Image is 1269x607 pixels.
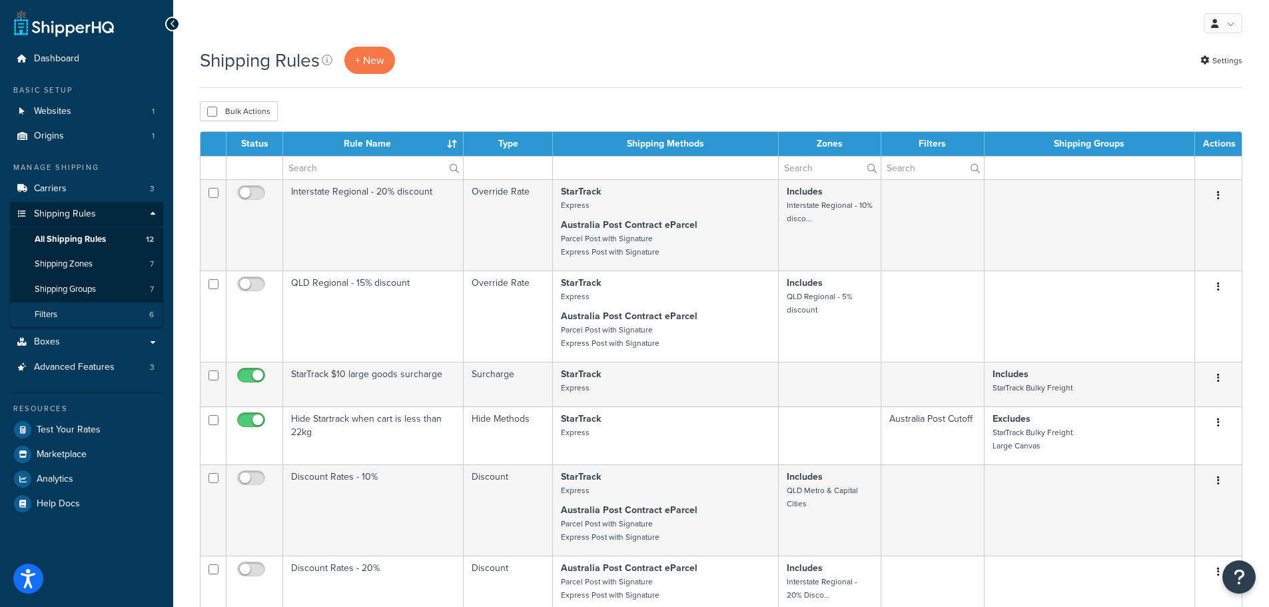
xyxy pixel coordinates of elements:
[200,101,278,121] button: Bulk Actions
[561,324,659,349] small: Parcel Post with Signature Express Post with Signature
[152,106,155,117] span: 1
[283,464,464,556] td: Discount Rates - 10%
[561,484,590,496] small: Express
[779,132,881,156] th: Zones
[881,406,985,464] td: Australia Post Cutoff
[283,362,464,406] td: StarTrack $10 large goods surcharge
[561,503,697,517] strong: Australia Post Contract eParcel
[34,131,64,142] span: Origins
[10,252,163,277] li: Shipping Zones
[10,467,163,491] a: Analytics
[10,99,163,124] li: Websites
[37,474,73,485] span: Analytics
[226,132,283,156] th: Status
[37,498,80,510] span: Help Docs
[34,53,79,65] span: Dashboard
[464,271,553,362] td: Override Rate
[464,406,553,464] td: Hide Methods
[283,157,463,179] input: Search
[150,183,155,195] span: 3
[150,259,154,270] span: 7
[10,355,163,380] a: Advanced Features 3
[553,132,779,156] th: Shipping Methods
[10,303,163,327] a: Filters 6
[10,227,163,252] li: All Shipping Rules
[787,199,873,225] small: Interstate Regional - 10% disco...
[200,47,320,73] h1: Shipping Rules
[10,202,163,328] li: Shipping Rules
[10,177,163,201] a: Carriers 3
[37,449,87,460] span: Marketplace
[10,162,163,173] div: Manage Shipping
[464,179,553,271] td: Override Rate
[561,309,697,323] strong: Australia Post Contract eParcel
[34,209,96,220] span: Shipping Rules
[779,157,881,179] input: Search
[150,362,155,373] span: 3
[985,132,1195,156] th: Shipping Groups
[283,406,464,464] td: Hide Startrack when cart is less than 22kg
[464,362,553,406] td: Surcharge
[787,484,858,510] small: QLD Metro & Capital Cities
[10,492,163,516] a: Help Docs
[35,284,96,295] span: Shipping Groups
[787,185,823,199] strong: Includes
[10,202,163,227] a: Shipping Rules
[10,330,163,354] a: Boxes
[561,199,590,211] small: Express
[993,426,1072,452] small: StarTrack Bulky Freight Large Canvas
[10,227,163,252] a: All Shipping Rules 12
[1195,132,1242,156] th: Actions
[561,233,659,258] small: Parcel Post with Signature Express Post with Signature
[34,183,67,195] span: Carriers
[10,277,163,302] li: Shipping Groups
[34,106,71,117] span: Websites
[561,276,601,290] strong: StarTrack
[561,412,601,426] strong: StarTrack
[35,259,93,270] span: Shipping Zones
[561,470,601,484] strong: StarTrack
[10,252,163,277] a: Shipping Zones 7
[10,355,163,380] li: Advanced Features
[10,418,163,442] a: Test Your Rates
[787,576,857,601] small: Interstate Regional - 20% Disco...
[283,179,464,271] td: Interstate Regional - 20% discount
[34,362,115,373] span: Advanced Features
[35,309,57,320] span: Filters
[37,424,101,436] span: Test Your Rates
[10,403,163,414] div: Resources
[146,234,154,245] span: 12
[464,132,553,156] th: Type
[787,276,823,290] strong: Includes
[993,412,1031,426] strong: Excludes
[150,284,154,295] span: 7
[561,218,697,232] strong: Australia Post Contract eParcel
[1200,51,1242,70] a: Settings
[14,10,114,37] a: ShipperHQ Home
[10,99,163,124] a: Websites 1
[152,131,155,142] span: 1
[561,291,590,303] small: Express
[283,132,464,156] th: Rule Name : activate to sort column ascending
[35,234,106,245] span: All Shipping Rules
[561,185,601,199] strong: StarTrack
[10,177,163,201] li: Carriers
[561,382,590,394] small: Express
[10,442,163,466] li: Marketplace
[10,277,163,302] a: Shipping Groups 7
[10,124,163,149] a: Origins 1
[10,47,163,71] a: Dashboard
[881,157,984,179] input: Search
[561,561,697,575] strong: Australia Post Contract eParcel
[34,336,60,348] span: Boxes
[283,271,464,362] td: QLD Regional - 15% discount
[561,576,659,601] small: Parcel Post with Signature Express Post with Signature
[344,47,395,74] p: + New
[10,124,163,149] li: Origins
[787,561,823,575] strong: Includes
